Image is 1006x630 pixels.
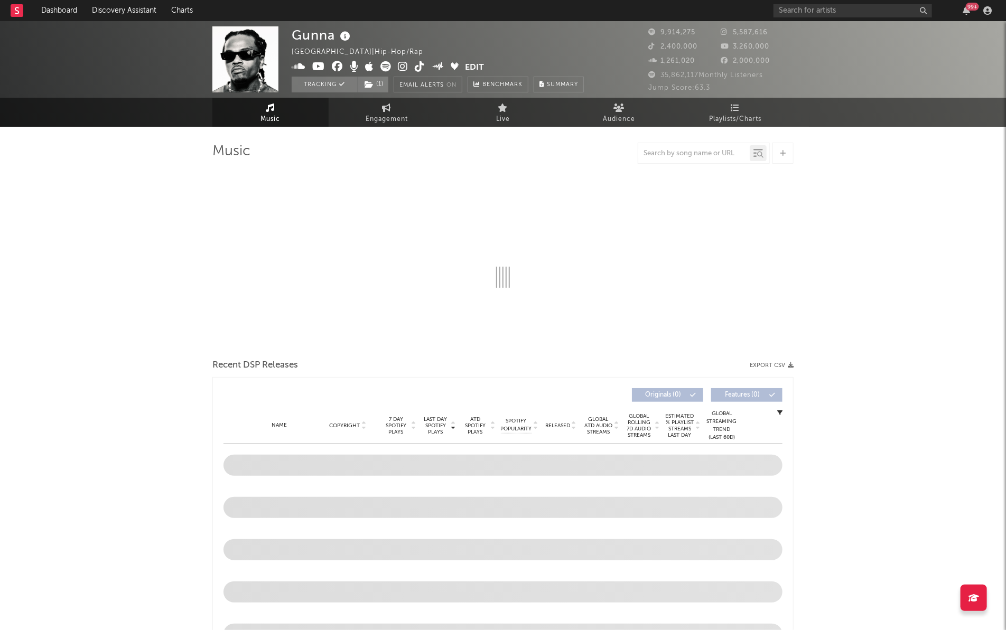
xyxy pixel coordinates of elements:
span: Music [261,113,281,126]
a: Live [445,98,561,127]
button: Originals(0) [632,388,703,402]
button: Summary [534,77,584,92]
span: 7 Day Spotify Plays [382,416,410,435]
span: Recent DSP Releases [212,359,298,372]
span: 1,261,020 [648,58,695,64]
span: Spotify Popularity [501,417,532,433]
span: Benchmark [482,79,523,91]
a: Music [212,98,329,127]
span: ( 1 ) [358,77,389,92]
span: Global Rolling 7D Audio Streams [625,413,654,438]
span: Live [496,113,510,126]
span: 35,862,117 Monthly Listeners [648,72,763,79]
button: Export CSV [750,362,794,369]
div: [GEOGRAPHIC_DATA] | Hip-Hop/Rap [292,46,435,59]
span: Copyright [329,422,360,429]
span: Jump Score: 63.3 [648,84,710,91]
a: Benchmark [468,77,528,92]
div: 99 + [966,3,979,11]
button: 99+ [963,6,970,15]
span: 5,587,616 [721,29,768,36]
button: Tracking [292,77,358,92]
div: Name [245,421,314,429]
span: 9,914,275 [648,29,695,36]
button: (1) [358,77,388,92]
span: Summary [547,82,578,88]
span: 2,400,000 [648,43,697,50]
input: Search by song name or URL [638,149,750,158]
a: Playlists/Charts [677,98,794,127]
em: On [446,82,457,88]
span: 2,000,000 [721,58,770,64]
span: 3,260,000 [721,43,770,50]
span: Engagement [366,113,408,126]
span: Estimated % Playlist Streams Last Day [665,413,694,438]
div: Global Streaming Trend (Last 60D) [706,410,738,441]
button: Edit [465,61,485,74]
span: Last Day Spotify Plays [422,416,450,435]
a: Audience [561,98,677,127]
span: Audience [603,113,636,126]
a: Engagement [329,98,445,127]
span: Global ATD Audio Streams [584,416,613,435]
span: Features ( 0 ) [718,392,767,398]
div: Gunna [292,26,353,44]
span: Playlists/Charts [710,113,762,126]
input: Search for artists [774,4,932,17]
span: Released [545,422,570,429]
button: Email AlertsOn [394,77,462,92]
span: Originals ( 0 ) [639,392,687,398]
button: Features(0) [711,388,783,402]
span: ATD Spotify Plays [461,416,489,435]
